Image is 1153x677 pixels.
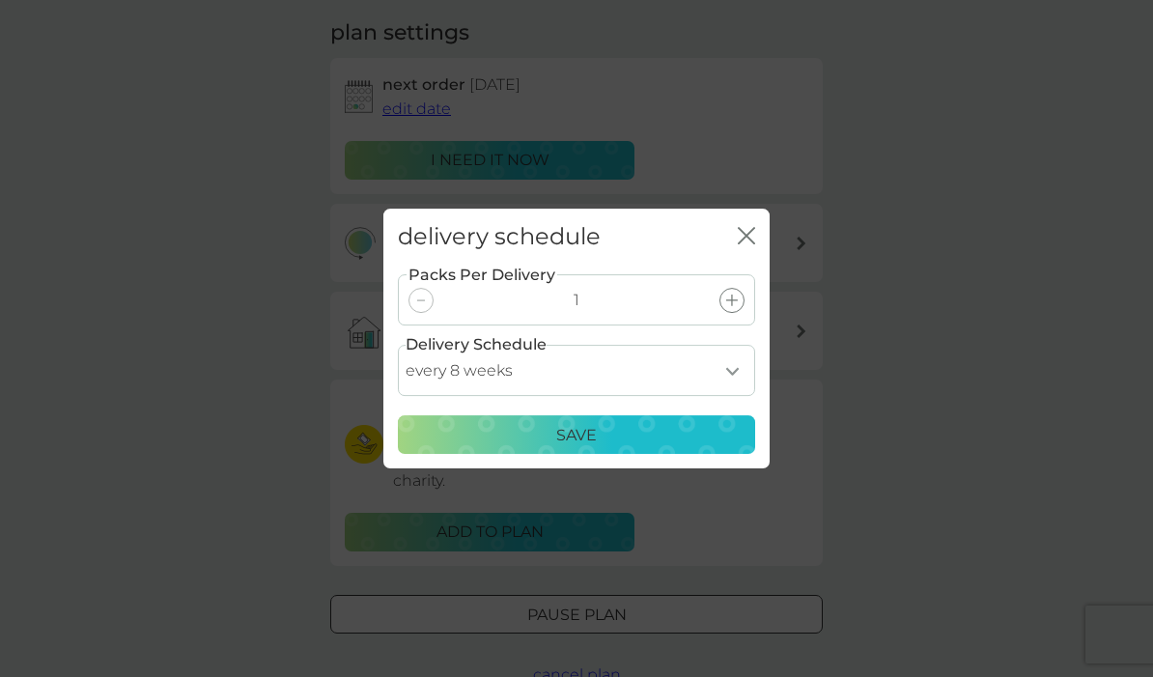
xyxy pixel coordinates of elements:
button: Save [398,415,755,454]
button: close [738,227,755,247]
label: Delivery Schedule [406,332,547,357]
h2: delivery schedule [398,223,601,251]
label: Packs Per Delivery [407,263,557,288]
p: 1 [574,288,579,313]
p: Save [556,423,597,448]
